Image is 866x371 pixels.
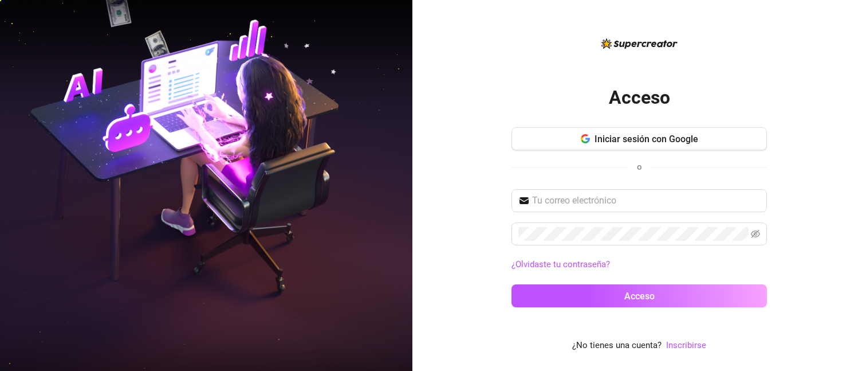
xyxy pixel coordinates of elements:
font: o [637,162,642,172]
font: Acceso [624,291,655,302]
a: ¿Olvidaste tu contraseña? [511,258,767,272]
font: ¿No tienes una cuenta? [572,340,662,350]
font: Inscribirse [666,340,706,350]
a: Inscribirse [666,339,706,353]
font: Iniciar sesión con Google [595,134,698,145]
input: Tu correo electrónico [532,194,760,208]
span: invisible para los ojos [751,229,760,239]
font: ¿Olvidaste tu contraseña? [511,259,610,270]
img: logo-BBDzfeDw.svg [601,38,678,49]
button: Iniciar sesión con Google [511,127,767,150]
font: Acceso [609,87,670,108]
button: Acceso [511,284,767,307]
